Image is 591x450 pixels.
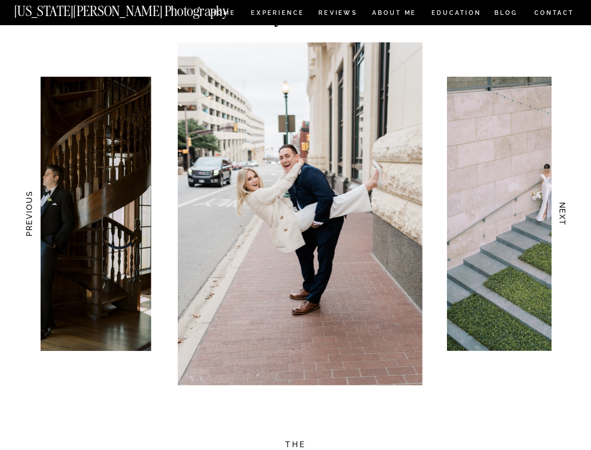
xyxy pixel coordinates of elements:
[23,183,34,245] h3: PREVIOUS
[222,3,368,21] h2: My Work
[14,5,262,14] a: [US_STATE][PERSON_NAME] Photography
[430,10,482,18] a: EDUCATION
[372,10,417,18] a: ABOUT ME
[534,7,575,18] a: CONTACT
[558,183,568,245] h3: NEXT
[251,10,302,18] a: Experience
[209,10,237,18] a: HOME
[494,10,518,18] a: BLOG
[318,10,356,18] a: REVIEWS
